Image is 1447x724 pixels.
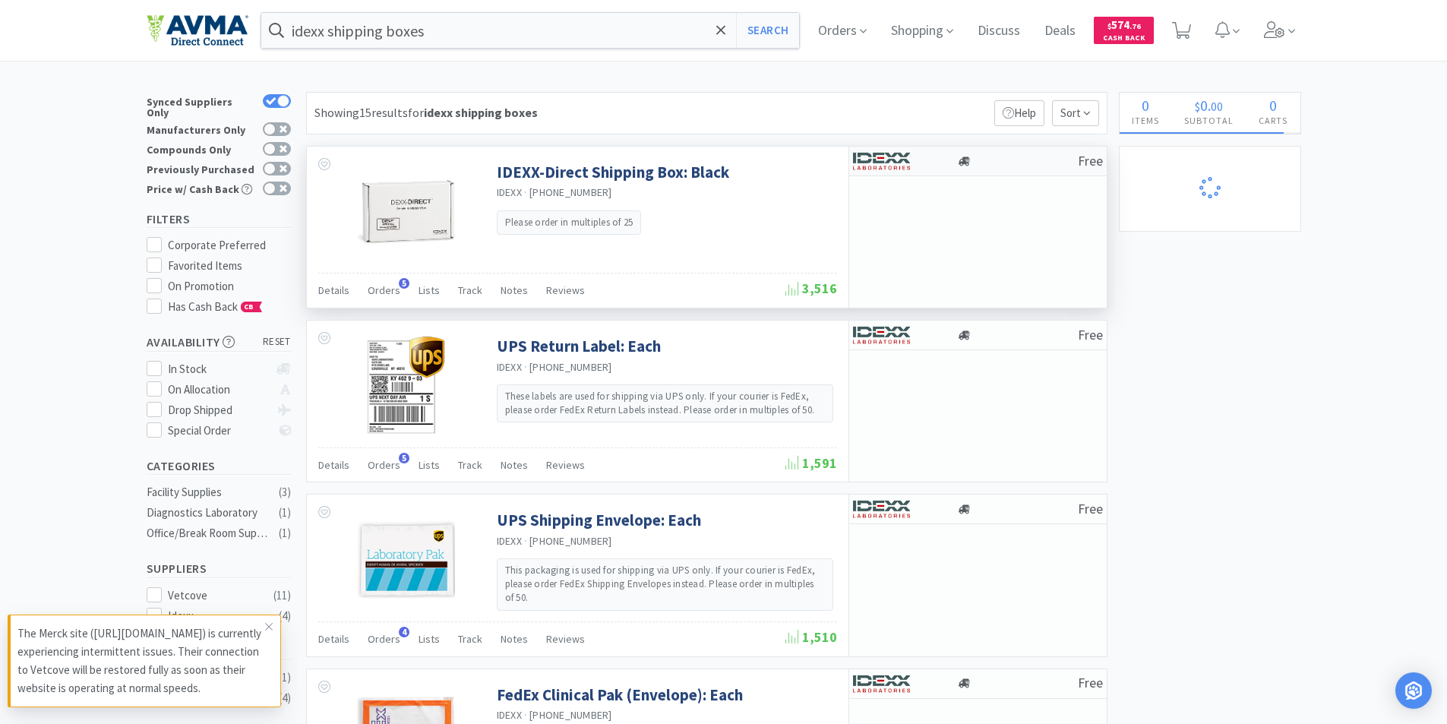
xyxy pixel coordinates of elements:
[168,360,269,378] div: In Stock
[501,283,528,297] span: Notes
[168,401,269,419] div: Drop Shipped
[458,283,482,297] span: Track
[147,483,270,501] div: Facility Supplies
[785,280,837,297] span: 3,516
[1211,99,1223,114] span: 00
[458,458,482,472] span: Track
[147,504,270,522] div: Diagnostics Laboratory
[524,534,527,548] span: ·
[147,182,255,194] div: Price w/ Cash Back
[736,13,799,48] button: Search
[318,283,349,297] span: Details
[17,624,265,697] p: The Merck site ([URL][DOMAIN_NAME]) is currently experiencing intermittent issues. Their connecti...
[356,336,455,435] img: 4c1ff38f41ac4127879155d231bb001d_201656.png
[168,236,291,255] div: Corporate Preferred
[497,684,743,705] a: FedEx Clinical Pak (Envelope): Each
[497,534,522,548] a: IDEXX
[368,458,400,472] span: Orders
[546,283,585,297] span: Reviews
[1078,674,1103,691] span: Free
[279,504,291,522] div: ( 1 )
[524,185,527,199] span: ·
[273,669,291,687] div: ( 11 )
[524,708,527,722] span: ·
[168,422,269,440] div: Special Order
[279,689,291,707] div: ( 4 )
[497,510,701,530] a: UPS Shipping Envelope: Each
[419,632,440,646] span: Lists
[1078,500,1103,517] span: Free
[147,334,291,351] h5: Availability
[368,632,400,646] span: Orders
[546,632,585,646] span: Reviews
[785,454,837,472] span: 1,591
[497,360,522,374] a: IDEXX
[501,632,528,646] span: Notes
[1107,17,1141,32] span: 574
[505,564,825,605] p: This packaging is used for shipping via UPS only. If your courier is FedEx, please order FedEx Sh...
[356,162,455,261] img: cd243476fd3045b5bb8b55251cde26f2_174940.png
[168,381,269,399] div: On Allocation
[147,142,255,155] div: Compounds Only
[1120,113,1172,128] h4: Items
[168,257,291,275] div: Favorited Items
[168,586,262,605] div: Vetcove
[368,283,400,297] span: Orders
[505,390,825,417] p: These labels are used for shipping via UPS only. If your courier is FedEx, please order FedEx Ret...
[501,458,528,472] span: Notes
[853,672,910,695] img: 13250b0087d44d67bb1668360c5632f9_13.png
[505,216,633,229] p: Please order in multiples of 25
[279,524,291,542] div: ( 1 )
[1038,24,1082,38] a: Deals
[318,632,349,646] span: Details
[1200,96,1208,115] span: 0
[529,708,612,722] span: [PHONE_NUMBER]
[273,586,291,605] div: ( 11 )
[279,607,291,625] div: ( 4 )
[356,510,455,609] img: 72fc8963b6d947caa0cafcb560e29dbe_201654.png
[168,277,291,296] div: On Promotion
[263,334,291,350] span: reset
[279,483,291,501] div: ( 3 )
[529,360,612,374] span: [PHONE_NUMBER]
[1103,34,1145,44] span: Cash Back
[1172,113,1246,128] h4: Subtotal
[785,628,837,646] span: 1,510
[408,105,538,120] span: for
[529,534,612,548] span: [PHONE_NUMBER]
[458,632,482,646] span: Track
[1395,672,1432,709] div: Open Intercom Messenger
[318,458,349,472] span: Details
[399,278,409,289] span: 5
[147,94,255,118] div: Synced Suppliers Only
[497,708,522,722] a: IDEXX
[168,299,263,314] span: Has Cash Back
[424,105,538,120] strong: idexx shipping boxes
[147,457,291,475] h5: Categories
[399,627,409,637] span: 4
[1078,326,1103,343] span: Free
[994,100,1044,126] p: Help
[497,162,729,182] a: IDEXX-Direct Shipping Box: Black
[314,103,538,123] div: Showing 15 results
[853,150,910,172] img: 13250b0087d44d67bb1668360c5632f9_13.png
[529,185,612,199] span: [PHONE_NUMBER]
[1172,98,1246,113] div: .
[1094,10,1154,51] a: $574.76Cash Back
[147,560,291,577] h5: Suppliers
[242,302,257,311] span: CB
[1107,21,1111,31] span: $
[399,453,409,463] span: 5
[147,14,248,46] img: e4e33dab9f054f5782a47901c742baa9_102.png
[261,13,800,48] input: Search by item, sku, manufacturer, ingredient, size...
[524,360,527,374] span: ·
[1052,100,1099,126] span: Sort
[168,607,262,625] div: Idexx
[147,162,255,175] div: Previously Purchased
[1269,96,1277,115] span: 0
[1195,99,1200,114] span: $
[147,210,291,228] h5: Filters
[419,283,440,297] span: Lists
[497,336,661,356] a: UPS Return Label: Each
[853,498,910,520] img: 13250b0087d44d67bb1668360c5632f9_13.png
